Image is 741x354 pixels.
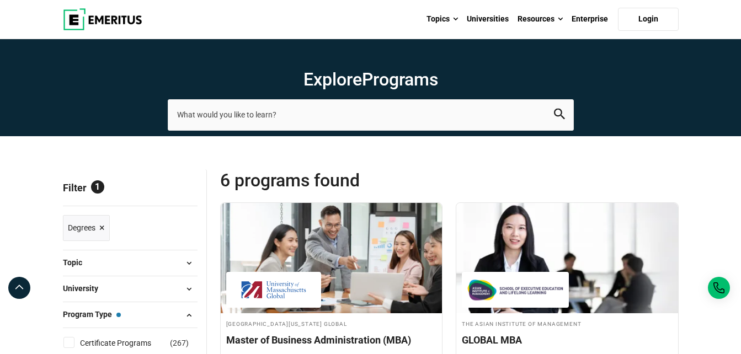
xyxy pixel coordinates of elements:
[168,99,574,130] input: search-page
[63,282,107,294] span: University
[618,8,679,31] a: Login
[63,169,198,206] p: Filter
[99,220,105,236] span: ×
[462,333,673,347] h4: GLOBAL MBA
[63,255,198,271] button: Topic
[554,109,565,121] button: search
[362,69,438,90] span: Programs
[163,182,198,196] a: Reset all
[220,169,450,191] span: 6 Programs found
[226,333,437,347] h4: Master of Business Administration (MBA)
[554,111,565,122] a: search
[91,180,104,194] span: 1
[68,222,95,234] span: Degrees
[170,337,189,349] span: ( )
[63,308,121,320] span: Program Type
[221,203,443,313] img: Master of Business Administration (MBA) | Online Business Management Course
[63,307,198,323] button: Program Type
[63,215,110,241] a: Degrees ×
[63,281,198,297] button: University
[232,277,316,302] img: University of Massachusetts Global
[63,256,91,269] span: Topic
[456,203,678,313] img: GLOBAL MBA | Online Business Management Course
[168,68,574,90] h1: Explore
[226,319,437,328] h4: [GEOGRAPHIC_DATA][US_STATE] Global
[80,337,173,349] a: Certificate Programs
[467,277,563,302] img: The Asian Institute of Management
[173,339,186,347] span: 267
[462,319,673,328] h4: The Asian Institute of Management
